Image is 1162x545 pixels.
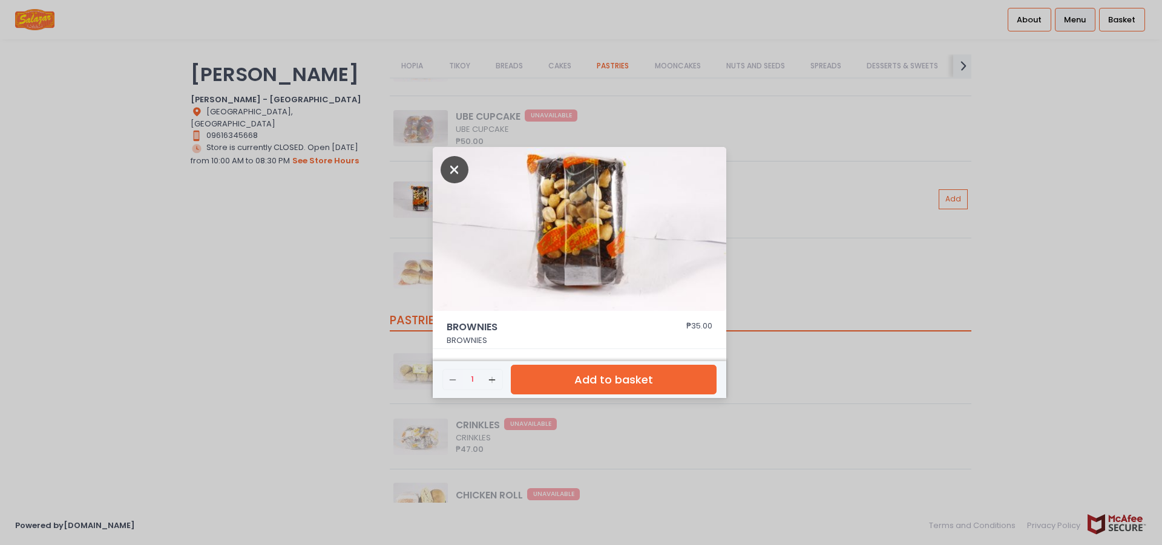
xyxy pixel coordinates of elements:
span: BROWNIES [447,320,646,335]
button: Close [441,163,468,175]
button: Add to basket [511,365,717,394]
div: ₱35.00 [686,320,712,335]
img: BROWNIES [433,147,726,312]
p: BROWNIES [447,335,713,347]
